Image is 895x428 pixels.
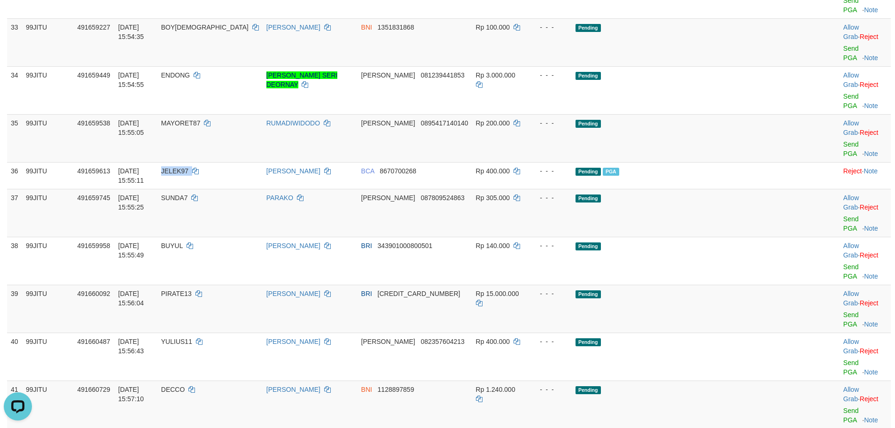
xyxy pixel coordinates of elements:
a: Allow Grab [843,242,859,259]
span: [PERSON_NAME] [361,119,415,127]
span: [DATE] 15:55:49 [118,242,144,259]
a: Reject [860,299,879,307]
td: · [840,189,891,237]
span: Copy 0895417140140 to clipboard [420,119,468,127]
a: Reject [860,203,879,211]
a: [PERSON_NAME] [266,167,320,175]
span: Rp 100.000 [476,23,510,31]
span: [DATE] 15:55:25 [118,194,144,211]
span: Copy 087809524863 to clipboard [420,194,464,202]
div: - - - [532,70,568,80]
span: Rp 3.000.000 [476,71,515,79]
a: Reject [860,81,879,88]
td: 99JITU [22,18,74,66]
span: [DATE] 15:54:35 [118,23,144,40]
td: · [840,285,891,333]
span: Pending [576,386,601,394]
a: Note [864,6,878,14]
span: PGA [603,168,619,176]
a: Reject [843,167,862,175]
td: 99JITU [22,66,74,114]
span: · [843,23,860,40]
span: Pending [576,72,601,80]
span: JELEK97 [161,167,188,175]
span: 491660729 [77,386,110,393]
a: Note [864,102,878,109]
span: SUNDA7 [161,194,188,202]
a: Send PGA [843,263,859,280]
span: Copy 1351831868 to clipboard [378,23,414,31]
span: BUYUL [161,242,183,249]
span: YULIUS11 [161,338,192,345]
span: [DATE] 15:56:04 [118,290,144,307]
span: · [843,386,860,403]
span: MAYORET87 [161,119,201,127]
span: Pending [576,242,601,250]
span: 491659538 [77,119,110,127]
a: Reject [860,347,879,355]
span: BNI [361,386,372,393]
div: - - - [532,23,568,32]
a: Send PGA [843,311,859,328]
div: - - - [532,118,568,128]
span: Pending [576,195,601,202]
a: Reject [860,251,879,259]
td: 99JITU [22,237,74,285]
span: 491660092 [77,290,110,297]
div: - - - [532,193,568,202]
span: BNI [361,23,372,31]
span: [PERSON_NAME] [361,338,415,345]
div: - - - [532,385,568,394]
a: Allow Grab [843,194,859,211]
span: [PERSON_NAME] [361,71,415,79]
a: [PERSON_NAME] [266,242,320,249]
a: [PERSON_NAME] [266,338,320,345]
a: Note [864,54,878,62]
a: RUMADIWIDODO [266,119,320,127]
span: [PERSON_NAME] [361,194,415,202]
div: - - - [532,241,568,250]
a: Send PGA [843,140,859,157]
a: [PERSON_NAME] [266,386,320,393]
span: · [843,71,860,88]
td: 99JITU [22,285,74,333]
span: Copy 343901000800501 to clipboard [378,242,433,249]
span: 491660487 [77,338,110,345]
a: Note [864,167,878,175]
span: 491659449 [77,71,110,79]
span: BRI [361,242,372,249]
td: 36 [7,162,22,189]
a: Send PGA [843,407,859,424]
a: Send PGA [843,215,859,232]
td: · [840,66,891,114]
a: Allow Grab [843,71,859,88]
span: [DATE] 15:55:11 [118,167,144,184]
span: Copy 082357604213 to clipboard [420,338,464,345]
span: DECCO [161,386,185,393]
td: 38 [7,237,22,285]
div: - - - [532,166,568,176]
span: Copy 081239441853 to clipboard [420,71,464,79]
a: PARAKO [266,194,293,202]
div: - - - [532,289,568,298]
span: BOY[DEMOGRAPHIC_DATA] [161,23,249,31]
span: Rp 140.000 [476,242,510,249]
span: PIRATE13 [161,290,192,297]
a: Reject [860,33,879,40]
a: Allow Grab [843,338,859,355]
span: · [843,242,860,259]
span: BCA [361,167,374,175]
span: [DATE] 15:54:55 [118,71,144,88]
span: · [843,338,860,355]
td: 40 [7,333,22,381]
a: Note [864,368,878,376]
span: Pending [576,338,601,346]
a: [PERSON_NAME] [266,23,320,31]
a: Note [864,272,878,280]
a: Allow Grab [843,23,859,40]
td: · [840,18,891,66]
a: Allow Grab [843,119,859,136]
span: 491659613 [77,167,110,175]
span: 491659958 [77,242,110,249]
span: · [843,290,860,307]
